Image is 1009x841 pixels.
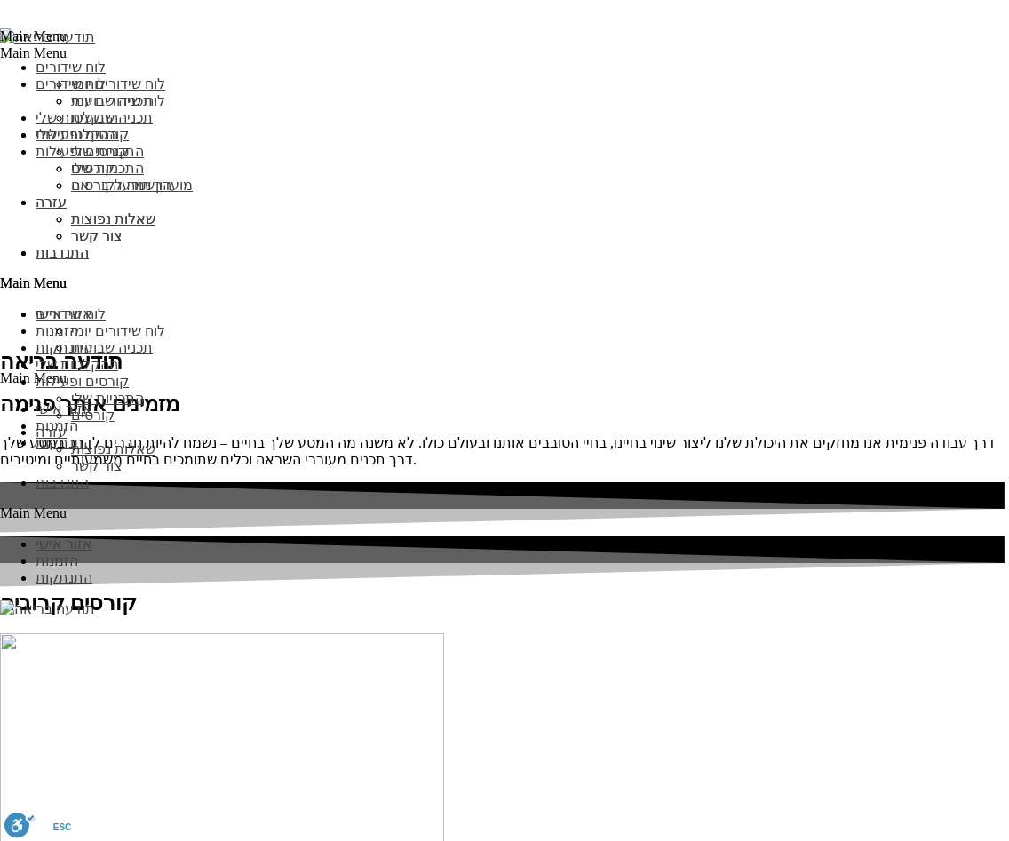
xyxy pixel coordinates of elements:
[71,228,123,243] a: צור קשר
[36,127,129,142] a: קורסים ופעילות
[71,93,153,108] a: תכניה שבועית
[36,536,92,551] a: אזור אישי
[36,60,106,75] a: לוח שידורים
[71,323,165,338] a: לוח שידורים יומי
[71,144,144,159] a: התכניות שלי
[36,424,67,440] a: עזרה
[36,245,89,260] a: התנדבות
[71,408,115,423] a: קורסים
[71,340,153,355] a: תכניה שבועית
[36,306,106,321] a: לוח שידורים
[36,553,78,568] a: הזמנות
[71,161,115,176] a: קורסים
[71,441,155,456] a: שאלות נפוצות
[36,475,89,490] a: התנדבות
[71,458,123,473] a: צור קשר
[36,374,129,389] a: קורסים ופעילות
[71,211,155,226] a: שאלות נפוצות
[36,570,92,585] a: התנתקות
[36,357,118,372] a: ההקלטות שלי
[71,76,165,91] a: לוח שידורים יומי
[71,178,193,193] a: מועדון תודעה בריאה
[36,110,118,125] a: ההקלטות שלי
[71,391,144,406] a: התכניות שלי
[36,194,67,210] a: עזרה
